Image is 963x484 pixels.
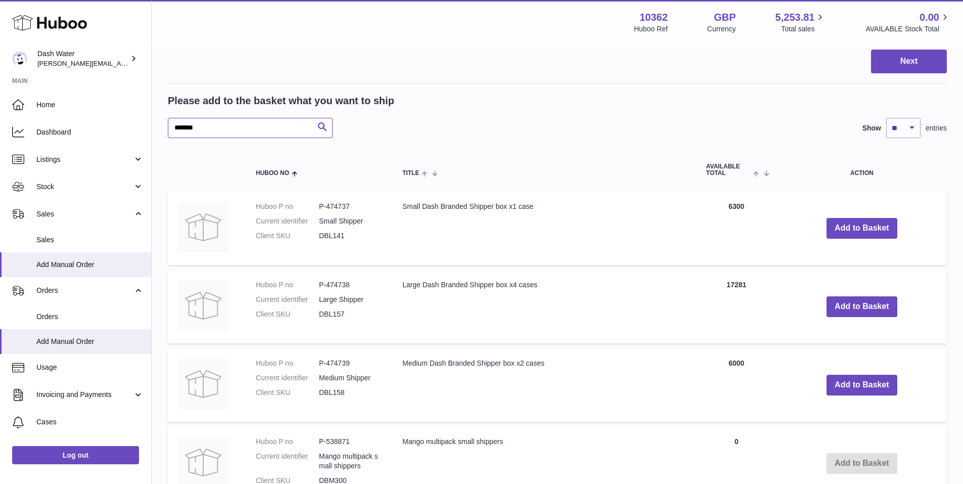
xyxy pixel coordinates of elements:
td: 17281 [696,270,777,343]
td: 6300 [696,192,777,265]
span: Huboo no [256,170,289,177]
button: Next [871,50,947,73]
img: Small Dash Branded Shipper box x1 case [178,202,228,252]
dd: P-474738 [319,280,382,290]
td: Large Dash Branded Shipper box x4 cases [392,270,696,343]
span: Home [36,100,144,110]
dt: Current identifier [256,373,319,383]
span: Title [402,170,419,177]
div: Currency [707,24,736,34]
span: Orders [36,312,144,322]
dt: Huboo P no [256,280,319,290]
span: Add Manual Order [36,337,144,346]
dt: Huboo P no [256,437,319,447]
dt: Current identifier [256,452,319,471]
span: Total sales [781,24,826,34]
dd: Small Shipper [319,216,382,226]
span: Orders [36,286,133,295]
dt: Client SKU [256,388,319,398]
img: james@dash-water.com [12,51,27,66]
span: Stock [36,182,133,192]
span: AVAILABLE Stock Total [865,24,951,34]
dt: Client SKU [256,310,319,319]
button: Add to Basket [827,218,897,239]
dd: P-474737 [319,202,382,211]
div: Huboo Ref [634,24,668,34]
dd: Large Shipper [319,295,382,304]
span: Usage [36,363,144,372]
dd: Mango multipack small shippers [319,452,382,471]
dd: DBL141 [319,231,382,241]
span: Invoicing and Payments [36,390,133,400]
span: [PERSON_NAME][EMAIL_ADDRESS][DOMAIN_NAME] [37,59,203,67]
dt: Current identifier [256,216,319,226]
span: Listings [36,155,133,164]
td: Medium Dash Branded Shipper box x2 cases [392,348,696,422]
a: Log out [12,446,139,464]
dd: DBL157 [319,310,382,319]
dd: Medium Shipper [319,373,382,383]
span: Add Manual Order [36,260,144,270]
span: AVAILABLE Total [706,163,751,177]
div: Dash Water [37,49,128,68]
td: 6000 [696,348,777,422]
dd: P-474739 [319,359,382,368]
strong: 10362 [639,11,668,24]
span: 0.00 [920,11,939,24]
span: Dashboard [36,127,144,137]
dt: Client SKU [256,231,319,241]
dt: Current identifier [256,295,319,304]
dt: Huboo P no [256,202,319,211]
button: Add to Basket [827,375,897,395]
dd: DBL158 [319,388,382,398]
button: Add to Basket [827,296,897,317]
td: Small Dash Branded Shipper box x1 case [392,192,696,265]
strong: GBP [714,11,736,24]
h2: Please add to the basket what you want to ship [168,94,394,108]
img: Medium Dash Branded Shipper box x2 cases [178,359,228,409]
span: entries [926,123,947,133]
span: Cases [36,417,144,427]
a: 0.00 AVAILABLE Stock Total [865,11,951,34]
a: 5,253.81 Total sales [775,11,827,34]
img: Large Dash Branded Shipper box x4 cases [178,280,228,331]
dd: P-538871 [319,437,382,447]
span: Sales [36,235,144,245]
dt: Huboo P no [256,359,319,368]
span: Sales [36,209,133,219]
label: Show [862,123,881,133]
span: 5,253.81 [775,11,815,24]
th: Action [777,153,947,187]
